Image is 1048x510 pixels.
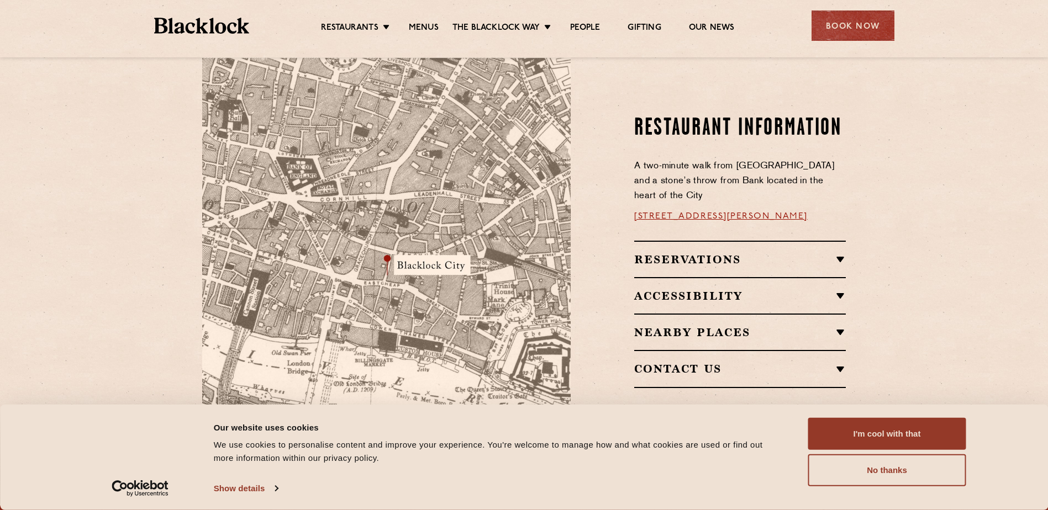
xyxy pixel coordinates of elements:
[409,23,439,35] a: Menus
[634,362,846,375] h2: Contact Us
[570,23,600,35] a: People
[321,23,378,35] a: Restaurants
[452,23,540,35] a: The Blacklock Way
[812,10,894,41] div: Book Now
[808,454,966,486] button: No thanks
[808,418,966,450] button: I'm cool with that
[634,159,846,204] p: A two-minute walk from [GEOGRAPHIC_DATA] and a stone’s throw from Bank located in the heart of th...
[634,212,808,221] a: [STREET_ADDRESS][PERSON_NAME]
[214,480,278,497] a: Show details
[634,115,846,142] h2: Restaurant Information
[452,342,607,445] img: svg%3E
[92,480,188,497] a: Usercentrics Cookiebot - opens in a new window
[628,23,661,35] a: Gifting
[214,438,783,465] div: We use cookies to personalise content and improve your experience. You're welcome to manage how a...
[214,421,783,434] div: Our website uses cookies
[634,253,846,266] h2: Reservations
[634,326,846,339] h2: Nearby Places
[689,23,735,35] a: Our News
[634,289,846,302] h2: Accessibility
[154,18,250,34] img: BL_Textured_Logo-footer-cropped.svg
